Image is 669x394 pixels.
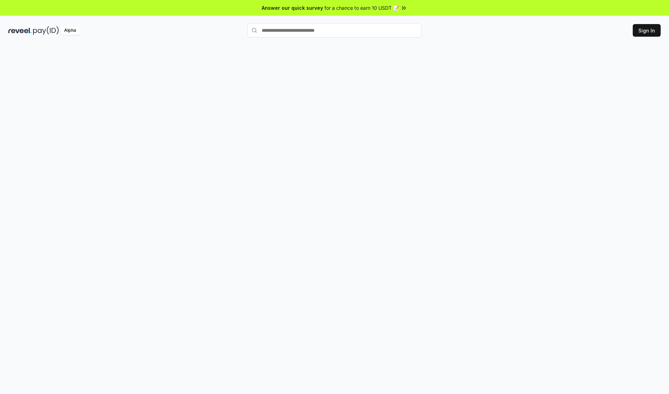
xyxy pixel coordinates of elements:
img: pay_id [33,26,59,35]
span: for a chance to earn 10 USDT 📝 [324,4,399,12]
div: Alpha [60,26,80,35]
button: Sign In [633,24,661,37]
img: reveel_dark [8,26,32,35]
span: Answer our quick survey [262,4,323,12]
